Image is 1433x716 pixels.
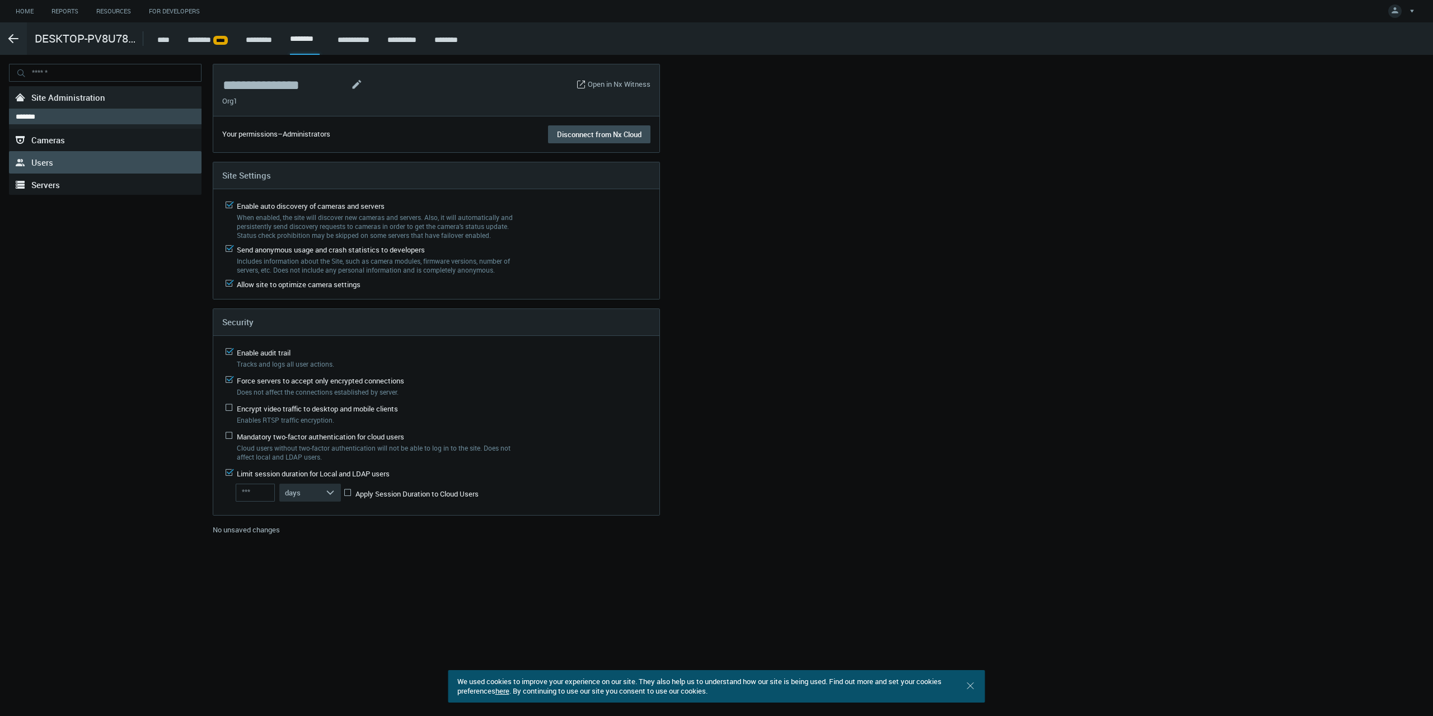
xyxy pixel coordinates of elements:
span: We used cookies to improve your experience on our site. They also help us to understand how our s... [457,676,942,696]
span: Site Administration [31,92,105,103]
a: For Developers [140,4,209,18]
button: Disconnect from Nx Cloud [548,125,650,143]
span: Cameras [31,134,65,146]
label: Includes information about the Site, such as camera modules, firmware versions, number of servers... [237,256,522,274]
span: Mandatory two-factor authentication for cloud users [237,432,404,442]
h4: Security [222,317,650,327]
span: Cloud users without two-factor authentication will not be able to log in to the site. Does not af... [237,443,511,461]
span: Limit session duration for Local and LDAP users [237,469,390,479]
a: Reports [43,4,87,18]
span: Administrators [283,129,330,139]
span: Enable audit trail [237,348,291,358]
span: Org1 [222,96,237,107]
span: – [278,129,283,139]
label: Tracks and logs all user actions. [237,359,513,368]
button: days [279,484,341,502]
a: Open in Nx Witness [588,79,650,90]
label: When enabled, the site will discover new cameras and servers. Also, it will automatically and per... [237,213,522,240]
span: DESKTOP-PV8U78O [35,30,135,47]
h4: Site Settings [222,170,650,180]
div: No unsaved changes [213,525,660,542]
span: Does not affect the connections established by server. [237,387,399,396]
a: Home [7,4,43,18]
span: Servers [31,179,60,190]
span: Apply Session Duration to Cloud Users [355,489,479,499]
a: here [495,686,509,696]
span: Users [31,157,53,168]
span: Encrypt video traffic to desktop and mobile clients [237,404,398,414]
span: Enables RTSP traffic encryption. [237,415,334,424]
span: days [285,488,301,498]
span: Force servers to accept only encrypted connections [237,376,404,386]
span: Your permissions [222,129,278,139]
a: Resources [87,4,140,18]
span: Send anonymous usage and crash statistics to developers [237,245,425,255]
span: . By continuing to use our site you consent to use our cookies. [509,686,708,696]
span: Enable auto discovery of cameras and servers [237,201,385,211]
span: Allow site to optimize camera settings [237,279,360,289]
